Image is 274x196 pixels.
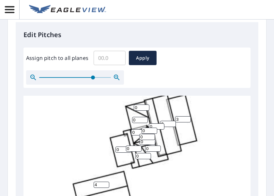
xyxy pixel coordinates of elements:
[29,5,106,15] img: EV Logo
[25,1,110,19] a: EV Logo
[23,30,251,40] p: Edit Pitches
[26,54,88,62] label: Assign pitch to all planes
[134,54,151,62] span: Apply
[129,51,157,65] button: Apply
[94,49,126,67] input: 00.0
